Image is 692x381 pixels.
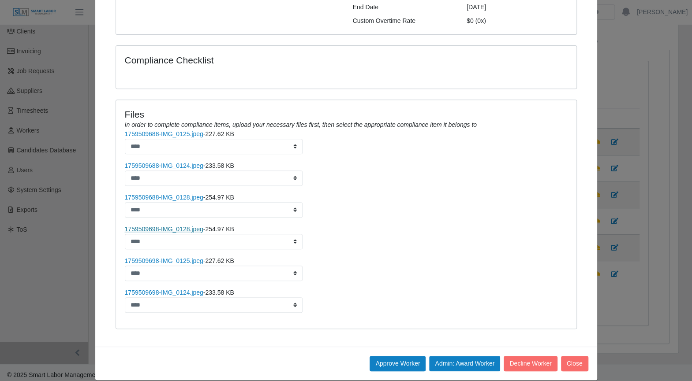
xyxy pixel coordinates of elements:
button: Close [561,356,588,371]
button: Admin: Award Worker [429,356,500,371]
button: Approve Worker [370,356,426,371]
li: - [125,161,568,186]
a: 1759509688-IMG_0128.jpeg [125,194,203,201]
div: End Date [346,3,460,12]
span: 254.97 KB [205,194,234,201]
span: 227.62 KB [205,130,234,137]
h4: Compliance Checklist [125,55,415,66]
span: 233.58 KB [205,289,234,296]
span: 233.58 KB [205,162,234,169]
a: 1759509698-IMG_0125.jpeg [125,257,203,264]
li: - [125,225,568,249]
li: - [125,256,568,281]
a: 1759509688-IMG_0124.jpeg [125,162,203,169]
li: - [125,193,568,218]
li: - [125,288,568,313]
li: - [125,129,568,154]
a: 1759509698-IMG_0128.jpeg [125,226,203,233]
span: [DATE] [467,4,486,11]
h4: Files [125,109,568,120]
a: 1759509688-IMG_0125.jpeg [125,130,203,137]
a: 1759509698-IMG_0124.jpeg [125,289,203,296]
span: 254.97 KB [205,226,234,233]
span: $0 (0x) [467,17,486,24]
i: In order to complete compliance items, upload your necessary files first, then select the appropr... [125,121,477,128]
div: Custom Overtime Rate [346,16,460,26]
span: 227.62 KB [205,257,234,264]
button: Decline Worker [504,356,557,371]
